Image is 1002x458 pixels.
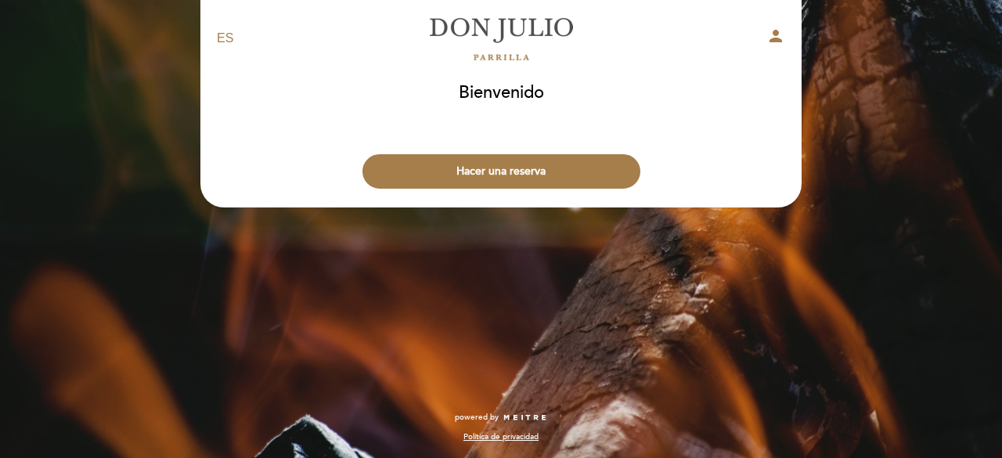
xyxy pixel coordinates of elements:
[463,431,539,442] a: Política de privacidad
[455,412,499,423] span: powered by
[766,27,785,45] i: person
[455,412,547,423] a: powered by
[403,17,599,60] a: [PERSON_NAME]
[459,84,544,103] h1: Bienvenido
[503,414,547,422] img: MEITRE
[766,27,785,51] button: person
[362,154,640,189] button: Hacer una reserva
